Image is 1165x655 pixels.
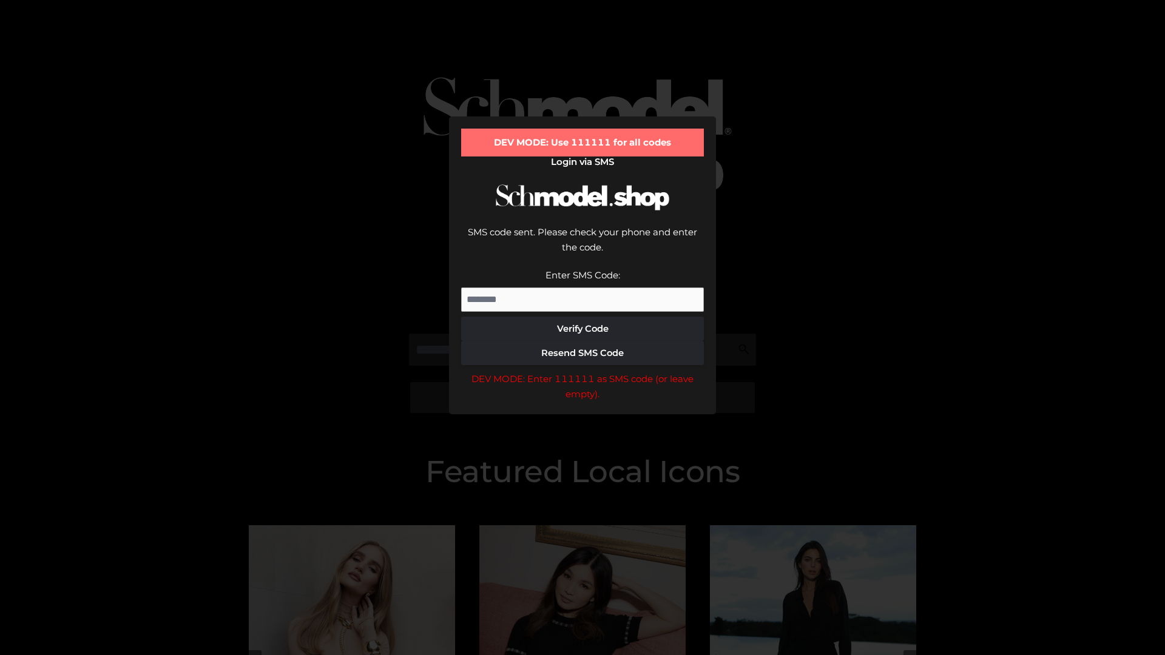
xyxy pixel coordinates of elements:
[545,269,620,281] label: Enter SMS Code:
[461,156,704,167] h2: Login via SMS
[461,371,704,402] div: DEV MODE: Enter 111111 as SMS code (or leave empty).
[461,341,704,365] button: Resend SMS Code
[491,173,674,221] img: Schmodel Logo
[461,224,704,267] div: SMS code sent. Please check your phone and enter the code.
[461,129,704,156] div: DEV MODE: Use 111111 for all codes
[461,317,704,341] button: Verify Code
